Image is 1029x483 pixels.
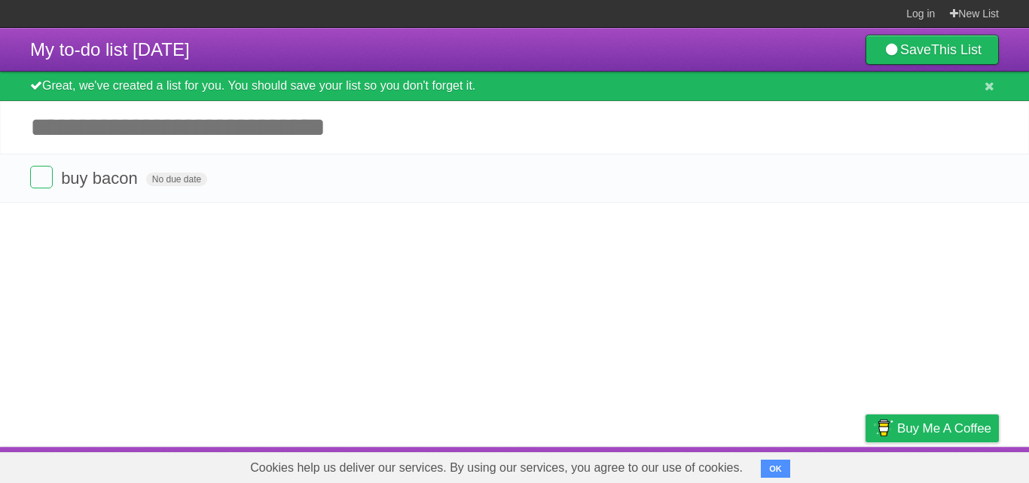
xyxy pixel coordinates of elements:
span: buy bacon [61,169,142,188]
a: Terms [795,451,828,479]
label: Done [30,166,53,188]
button: OK [761,460,790,478]
a: Buy me a coffee [866,414,999,442]
span: Buy me a coffee [897,415,991,442]
b: This List [931,42,982,57]
a: SaveThis List [866,35,999,65]
a: Suggest a feature [904,451,999,479]
span: Cookies help us deliver our services. By using our services, you agree to our use of cookies. [235,453,758,483]
span: My to-do list [DATE] [30,39,190,60]
a: Privacy [846,451,885,479]
a: About [665,451,697,479]
a: Developers [715,451,776,479]
img: Buy me a coffee [873,415,893,441]
span: No due date [146,173,207,186]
